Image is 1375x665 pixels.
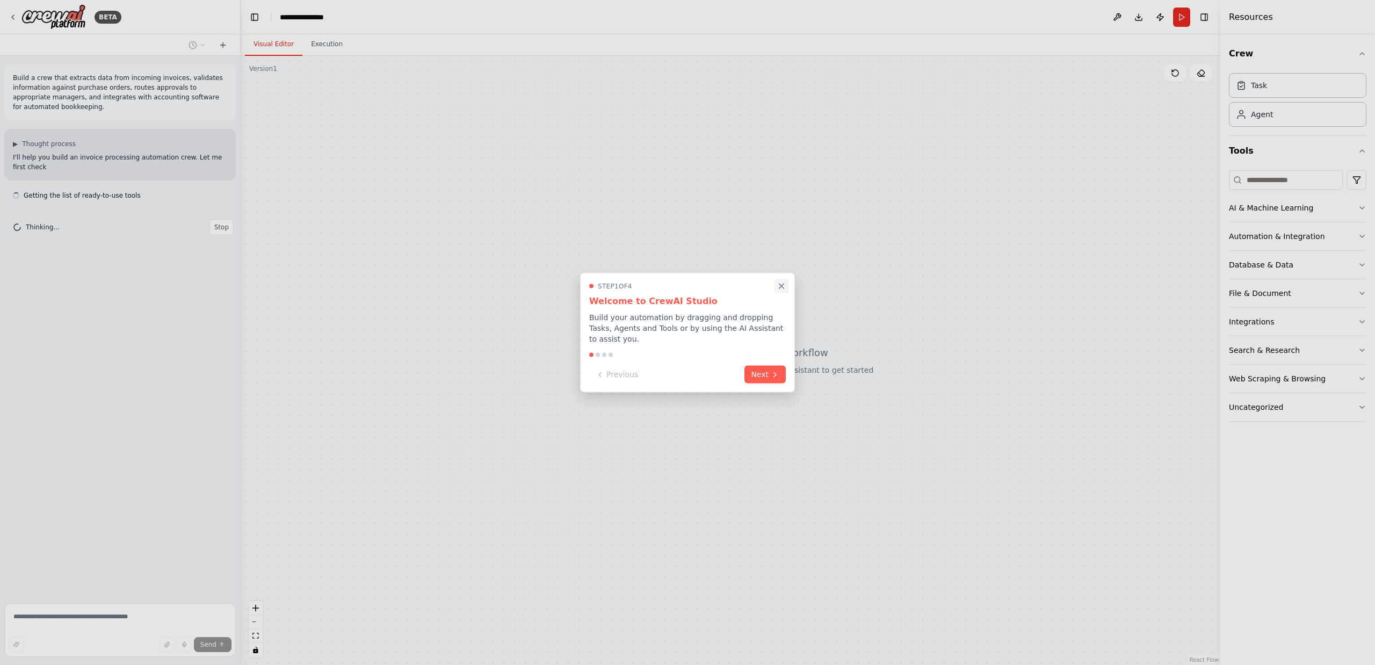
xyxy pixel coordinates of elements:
button: Next [744,366,786,384]
button: Previous [589,366,645,384]
p: Build your automation by dragging and dropping Tasks, Agents and Tools or by using the AI Assista... [589,312,786,344]
h3: Welcome to CrewAI Studio [589,295,786,308]
button: Close walkthrough [775,279,788,293]
button: Hide left sidebar [247,10,262,25]
span: Step 1 of 4 [598,282,632,291]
